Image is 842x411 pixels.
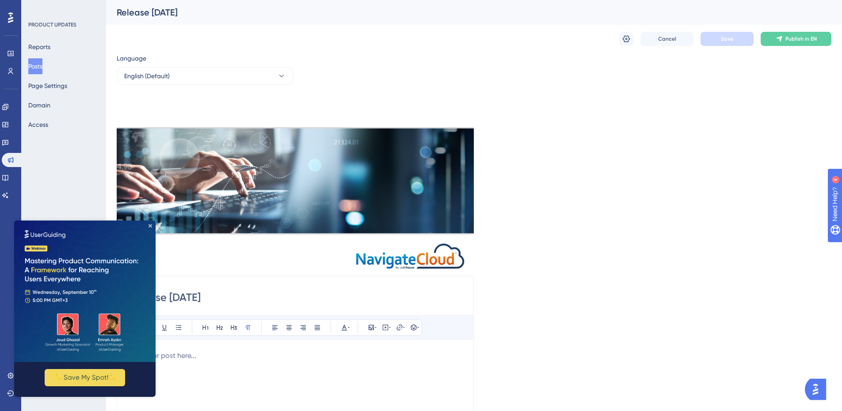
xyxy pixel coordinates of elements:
[785,35,817,42] span: Publish in EN
[28,21,76,28] div: PRODUCT UPDATES
[761,32,831,46] button: Publish in EN
[117,6,809,19] div: Release [DATE]
[28,78,67,94] button: Page Settings
[701,32,754,46] button: Save
[28,39,50,55] button: Reports
[124,71,170,81] span: English (Default)
[640,32,693,46] button: Cancel
[134,4,138,7] div: Close Preview
[805,376,831,403] iframe: UserGuiding AI Assistant Launcher
[61,4,64,11] div: 4
[28,97,50,113] button: Domain
[117,67,293,85] button: English (Default)
[21,2,55,13] span: Need Help?
[721,35,733,42] span: Save
[117,92,474,269] img: file-1757028855987.png
[28,117,48,133] button: Access
[658,35,676,42] span: Cancel
[28,58,42,74] button: Posts
[30,148,111,166] button: ✨ Save My Spot!✨
[128,290,463,304] input: Post Title
[117,53,146,64] span: Language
